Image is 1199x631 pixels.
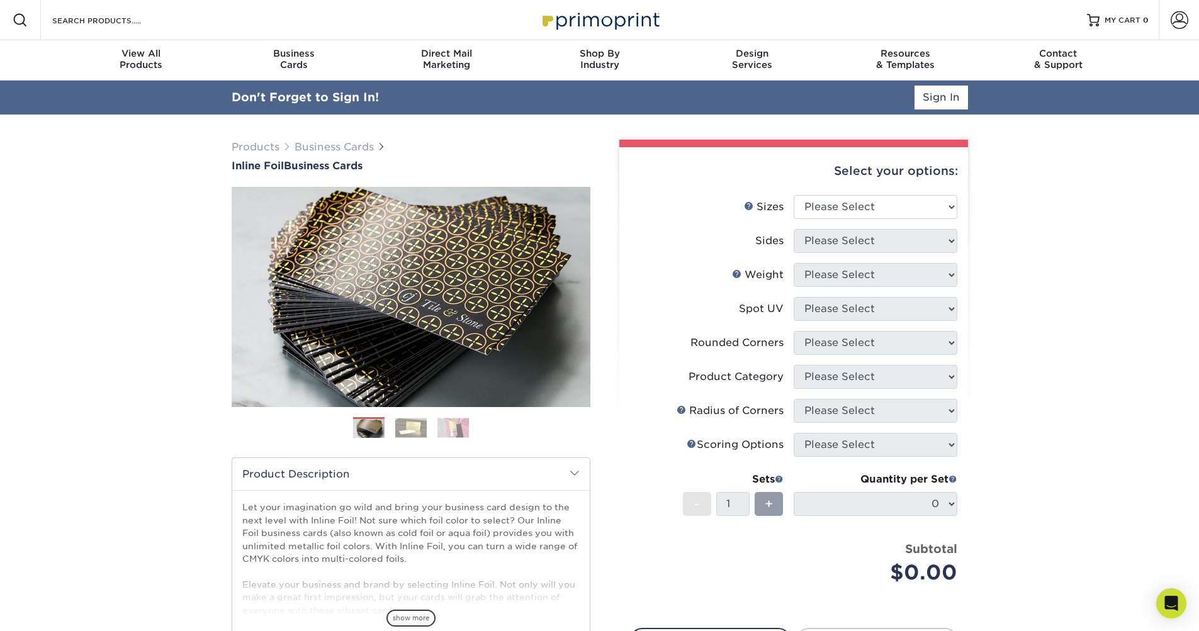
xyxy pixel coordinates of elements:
div: & Templates [829,48,982,70]
div: Spot UV [739,301,784,316]
span: View All [65,48,218,59]
div: Radius of Corners [677,403,784,418]
div: Product Category [689,369,784,384]
strong: Subtotal [905,542,957,556]
span: MY CART [1105,15,1140,26]
div: & Support [982,48,1135,70]
div: Marketing [370,48,523,70]
a: Resources& Templates [829,40,982,81]
a: Business Cards [295,141,374,153]
span: show more [386,610,436,627]
div: Products [65,48,218,70]
img: Business Cards 03 [437,418,469,437]
span: Direct Mail [370,48,523,59]
a: Shop ByIndustry [523,40,676,81]
div: Sides [755,233,784,248]
span: - [694,494,700,513]
img: Business Cards 01 [353,413,385,444]
div: $0.00 [803,557,957,588]
a: Direct MailMarketing [370,40,523,81]
span: Resources [829,48,982,59]
div: Sets [683,472,784,487]
img: Primoprint [537,6,663,33]
a: DesignServices [676,40,829,81]
img: Business Cards 02 [395,418,427,437]
div: Quantity per Set [794,472,957,487]
a: Contact& Support [982,40,1135,81]
h2: Product Description [232,458,590,490]
a: Products [232,141,279,153]
div: Weight [732,267,784,282]
a: Sign In [915,86,968,109]
a: BusinessCards [217,40,370,81]
span: + [765,494,773,513]
h1: Business Cards [232,160,590,172]
span: Contact [982,48,1135,59]
div: Scoring Options [687,437,784,452]
span: Inline Foil [232,160,284,172]
div: Sizes [744,199,784,215]
img: Inline Foil 01 [232,118,590,476]
div: Rounded Corners [690,335,784,350]
span: 0 [1143,16,1149,25]
span: Design [676,48,829,59]
span: Shop By [523,48,676,59]
input: SEARCH PRODUCTS..... [51,13,174,28]
div: Don't Forget to Sign In! [232,89,379,106]
div: Open Intercom Messenger [1156,588,1186,618]
div: Services [676,48,829,70]
a: View AllProducts [65,40,218,81]
div: Select your options: [629,147,958,195]
a: Inline FoilBusiness Cards [232,160,590,172]
span: Business [217,48,370,59]
div: Cards [217,48,370,70]
div: Industry [523,48,676,70]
